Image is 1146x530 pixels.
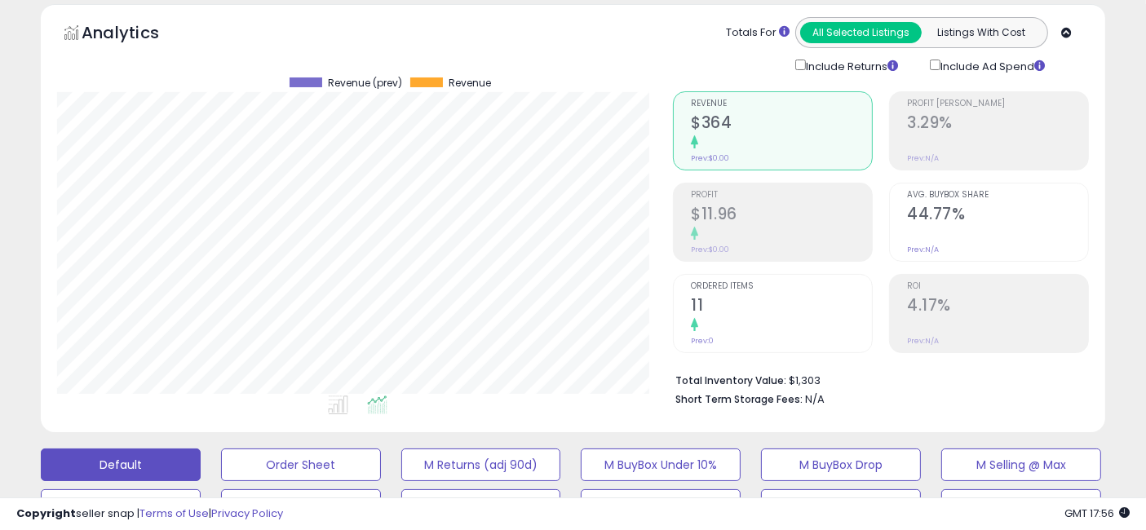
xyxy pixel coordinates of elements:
[691,245,729,254] small: Prev: $0.00
[761,448,921,481] button: M BuyBox Drop
[221,489,381,522] button: M Over 90d Old
[16,506,76,521] strong: Copyright
[41,489,201,522] button: M Out of Stock
[401,489,561,522] button: M Not Repricing
[139,506,209,521] a: Terms of Use
[691,99,872,108] span: Revenue
[691,336,714,346] small: Prev: 0
[328,77,402,89] span: Revenue (prev)
[691,296,872,318] h2: 11
[82,21,191,48] h5: Analytics
[16,506,283,522] div: seller snap | |
[907,336,939,346] small: Prev: N/A
[691,282,872,291] span: Ordered Items
[783,56,918,75] div: Include Returns
[800,22,922,43] button: All Selected Listings
[691,153,729,163] small: Prev: $0.00
[907,113,1088,135] h2: 3.29%
[581,489,741,522] button: M Slow Movers
[907,296,1088,318] h2: 4.17%
[941,448,1101,481] button: M Selling @ Max
[907,191,1088,200] span: Avg. Buybox Share
[41,448,201,481] button: Default
[221,448,381,481] button: Order Sheet
[401,448,561,481] button: M Returns (adj 90d)
[761,489,921,522] button: M Adjust Markup %
[921,22,1042,43] button: Listings With Cost
[675,392,803,406] b: Short Term Storage Fees:
[449,77,491,89] span: Revenue
[211,506,283,521] a: Privacy Policy
[691,191,872,200] span: Profit
[581,448,741,481] button: M BuyBox Under 10%
[726,25,790,41] div: Totals For
[691,205,872,227] h2: $11.96
[941,489,1101,522] button: Advertising
[918,56,1071,75] div: Include Ad Spend
[907,205,1088,227] h2: 44.77%
[907,282,1088,291] span: ROI
[907,153,939,163] small: Prev: N/A
[675,373,786,387] b: Total Inventory Value:
[1064,506,1130,521] span: 2025-08-13 17:56 GMT
[805,391,825,407] span: N/A
[907,245,939,254] small: Prev: N/A
[675,369,1077,389] li: $1,303
[691,113,872,135] h2: $364
[907,99,1088,108] span: Profit [PERSON_NAME]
